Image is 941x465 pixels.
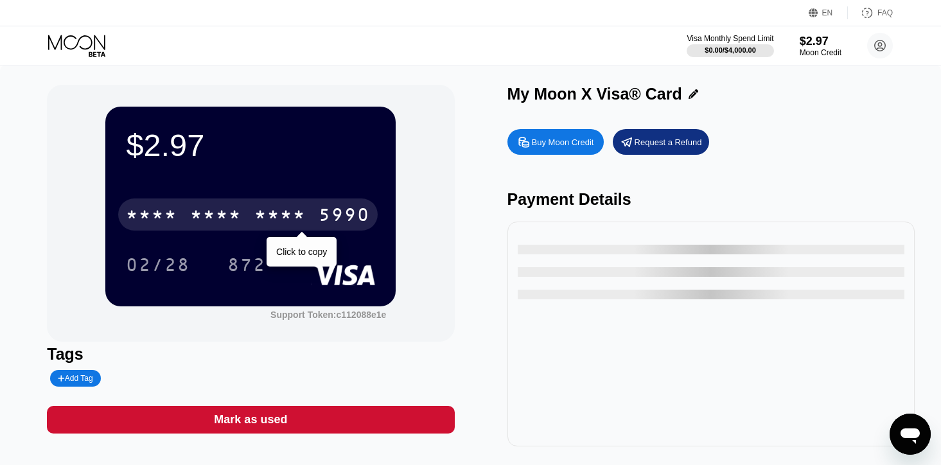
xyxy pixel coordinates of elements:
div: Buy Moon Credit [532,137,594,148]
div: Add Tag [58,374,92,383]
div: Request a Refund [613,129,709,155]
div: My Moon X Visa® Card [507,85,682,103]
div: Support Token: c112088e1e [270,310,386,320]
div: Visa Monthly Spend Limit [687,34,773,43]
div: Payment Details [507,190,915,209]
div: EN [822,8,833,17]
div: 872 [218,249,276,281]
div: EN [809,6,848,19]
div: 02/28 [116,249,200,281]
div: 5990 [319,206,370,227]
div: FAQ [848,6,893,19]
div: Buy Moon Credit [507,129,604,155]
div: Visa Monthly Spend Limit$0.00/$4,000.00 [687,34,773,57]
div: FAQ [877,8,893,17]
div: $0.00 / $4,000.00 [705,46,756,54]
div: Request a Refund [635,137,702,148]
div: Moon Credit [800,48,841,57]
iframe: Button to launch messaging window [890,414,931,455]
div: Add Tag [50,370,100,387]
div: 02/28 [126,256,190,277]
div: Mark as used [214,412,287,427]
div: $2.97 [800,35,841,48]
div: $2.97 [126,127,375,163]
div: $2.97Moon Credit [800,35,841,57]
div: Click to copy [276,247,327,257]
div: Mark as used [47,406,454,434]
div: Tags [47,345,454,364]
div: Support Token:c112088e1e [270,310,386,320]
div: 872 [227,256,266,277]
